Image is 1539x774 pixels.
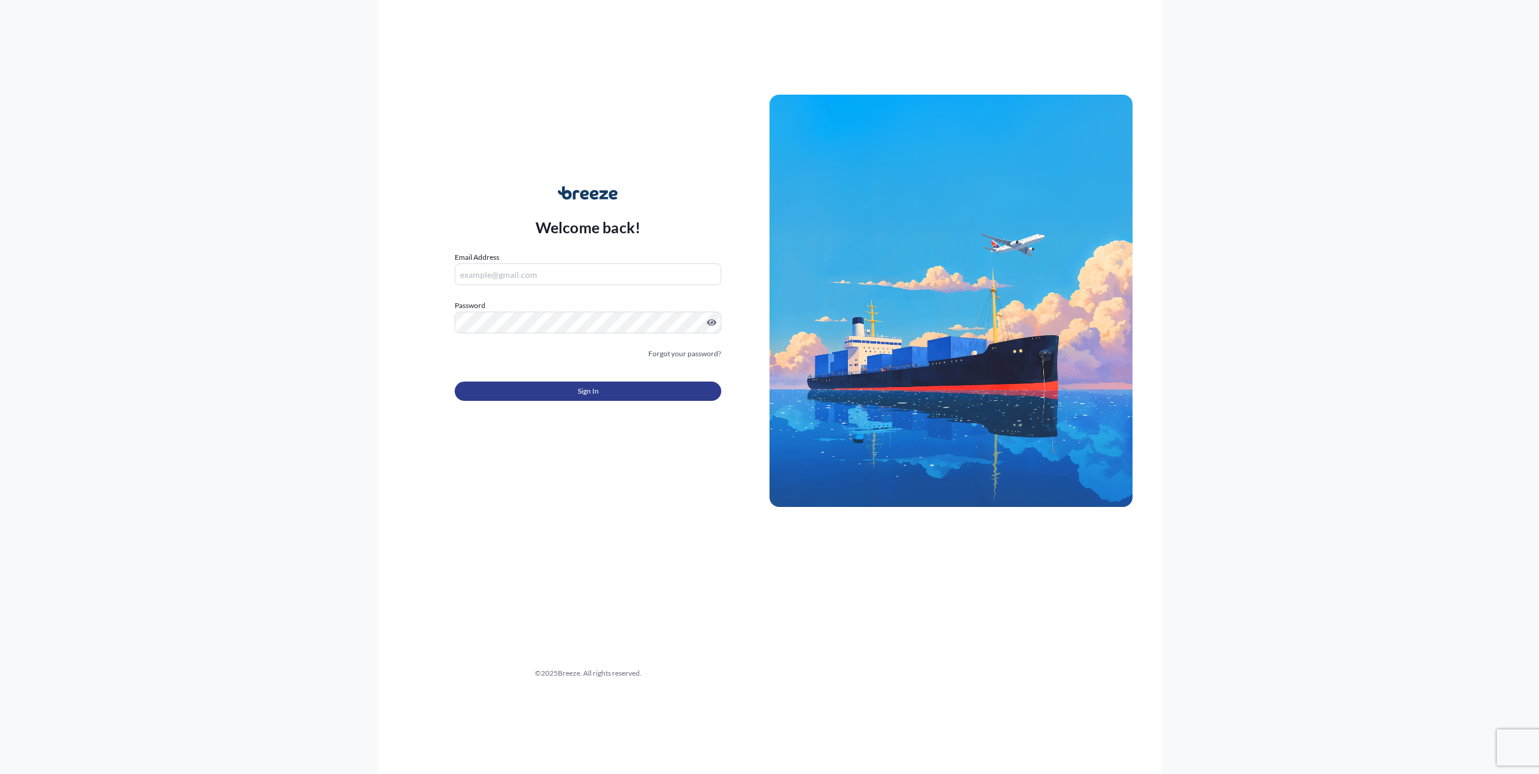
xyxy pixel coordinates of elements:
[536,218,641,237] p: Welcome back!
[455,251,499,263] label: Email Address
[648,348,721,360] a: Forgot your password?
[406,667,769,679] div: © 2025 Breeze. All rights reserved.
[707,318,716,327] button: Show password
[455,300,721,312] label: Password
[769,95,1133,507] img: Ship illustration
[455,263,721,285] input: example@gmail.com
[455,382,721,401] button: Sign In
[578,385,599,397] span: Sign In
